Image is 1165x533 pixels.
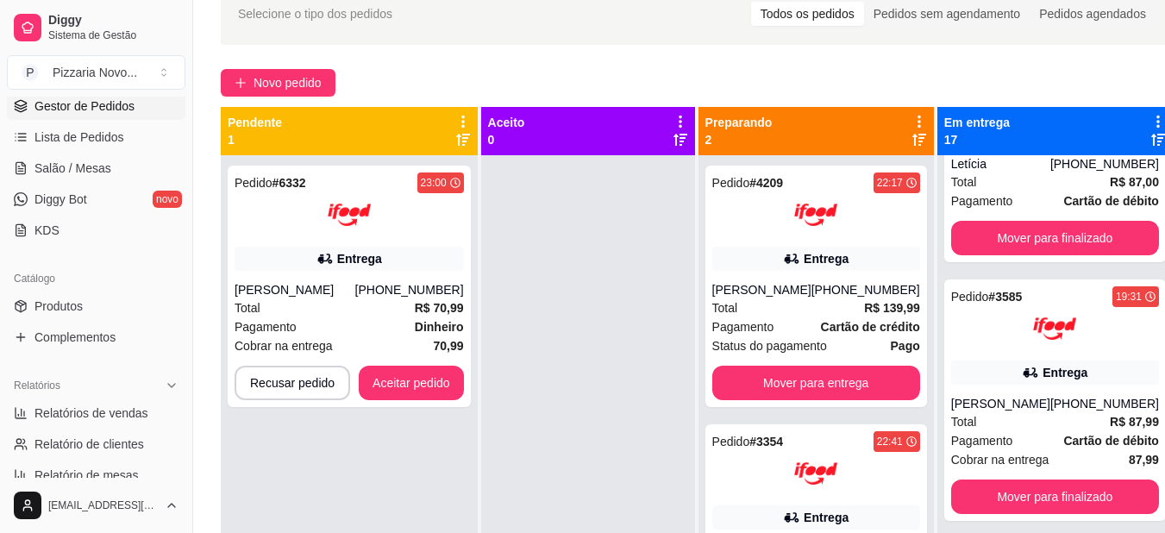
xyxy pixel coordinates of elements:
[951,221,1159,255] button: Mover para finalizado
[877,435,903,448] div: 22:41
[7,7,185,48] a: DiggySistema de Gestão
[1116,290,1142,304] div: 19:31
[821,320,920,334] strong: Cartão de crédito
[951,480,1159,514] button: Mover para finalizado
[228,131,282,148] p: 1
[951,450,1049,469] span: Cobrar na entrega
[1030,2,1156,26] div: Pedidos agendados
[751,2,864,26] div: Todos os pedidos
[7,323,185,351] a: Complementos
[7,292,185,320] a: Produtos
[7,185,185,213] a: Diggy Botnovo
[864,2,1030,26] div: Pedidos sem agendamento
[864,301,920,315] strong: R$ 139,99
[48,499,158,512] span: [EMAIL_ADDRESS][DOMAIN_NAME]
[421,176,447,190] div: 23:00
[7,154,185,182] a: Salão / Mesas
[34,467,139,484] span: Relatório de mesas
[7,216,185,244] a: KDS
[272,176,306,190] strong: # 6332
[34,404,148,422] span: Relatórios de vendas
[951,412,977,431] span: Total
[34,191,87,208] span: Diggy Bot
[34,129,124,146] span: Lista de Pedidos
[1063,194,1158,208] strong: Cartão de débito
[705,114,773,131] p: Preparando
[7,461,185,489] a: Relatório de mesas
[7,485,185,526] button: [EMAIL_ADDRESS][DOMAIN_NAME]
[951,290,989,304] span: Pedido
[712,281,811,298] div: [PERSON_NAME]
[712,176,750,190] span: Pedido
[53,64,137,81] div: Pizzaria Novo ...
[7,399,185,427] a: Relatórios de vendas
[891,339,920,353] strong: Pago
[951,395,1050,412] div: [PERSON_NAME]
[7,265,185,292] div: Catálogo
[48,28,179,42] span: Sistema de Gestão
[359,366,464,400] button: Aceitar pedido
[804,509,849,526] div: Entrega
[235,77,247,89] span: plus
[951,155,1050,172] div: Letícia
[1129,453,1159,467] strong: 87,99
[1050,155,1159,172] div: [PHONE_NUMBER]
[14,379,60,392] span: Relatórios
[794,193,837,236] img: ifood
[238,4,392,23] span: Selecione o tipo dos pedidos
[951,431,1013,450] span: Pagamento
[235,281,355,298] div: [PERSON_NAME]
[34,436,144,453] span: Relatório de clientes
[712,336,827,355] span: Status do pagamento
[1043,364,1087,381] div: Entrega
[488,114,525,131] p: Aceito
[804,250,849,267] div: Entrega
[951,191,1013,210] span: Pagamento
[944,131,1010,148] p: 17
[1110,175,1159,189] strong: R$ 87,00
[1050,395,1159,412] div: [PHONE_NUMBER]
[235,366,350,400] button: Recusar pedido
[22,64,39,81] span: P
[794,452,837,495] img: ifood
[7,92,185,120] a: Gestor de Pedidos
[488,131,525,148] p: 0
[235,336,333,355] span: Cobrar na entrega
[34,329,116,346] span: Complementos
[712,317,774,336] span: Pagamento
[811,281,920,298] div: [PHONE_NUMBER]
[705,131,773,148] p: 2
[712,298,738,317] span: Total
[434,339,464,353] strong: 70,99
[877,176,903,190] div: 22:17
[951,172,977,191] span: Total
[944,114,1010,131] p: Em entrega
[34,298,83,315] span: Produtos
[328,193,371,236] img: ifood
[235,317,297,336] span: Pagamento
[34,222,60,239] span: KDS
[1110,415,1159,429] strong: R$ 87,99
[712,435,750,448] span: Pedido
[34,160,111,177] span: Salão / Mesas
[228,114,282,131] p: Pendente
[749,176,783,190] strong: # 4209
[712,366,920,400] button: Mover para entrega
[221,69,335,97] button: Novo pedido
[415,301,464,315] strong: R$ 70,99
[355,281,464,298] div: [PHONE_NUMBER]
[1063,434,1158,448] strong: Cartão de débito
[7,430,185,458] a: Relatório de clientes
[7,123,185,151] a: Lista de Pedidos
[235,298,260,317] span: Total
[235,176,272,190] span: Pedido
[7,55,185,90] button: Select a team
[254,73,322,92] span: Novo pedido
[415,320,464,334] strong: Dinheiro
[337,250,382,267] div: Entrega
[48,13,179,28] span: Diggy
[988,290,1022,304] strong: # 3585
[34,97,135,115] span: Gestor de Pedidos
[1033,307,1076,350] img: ifood
[749,435,783,448] strong: # 3354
